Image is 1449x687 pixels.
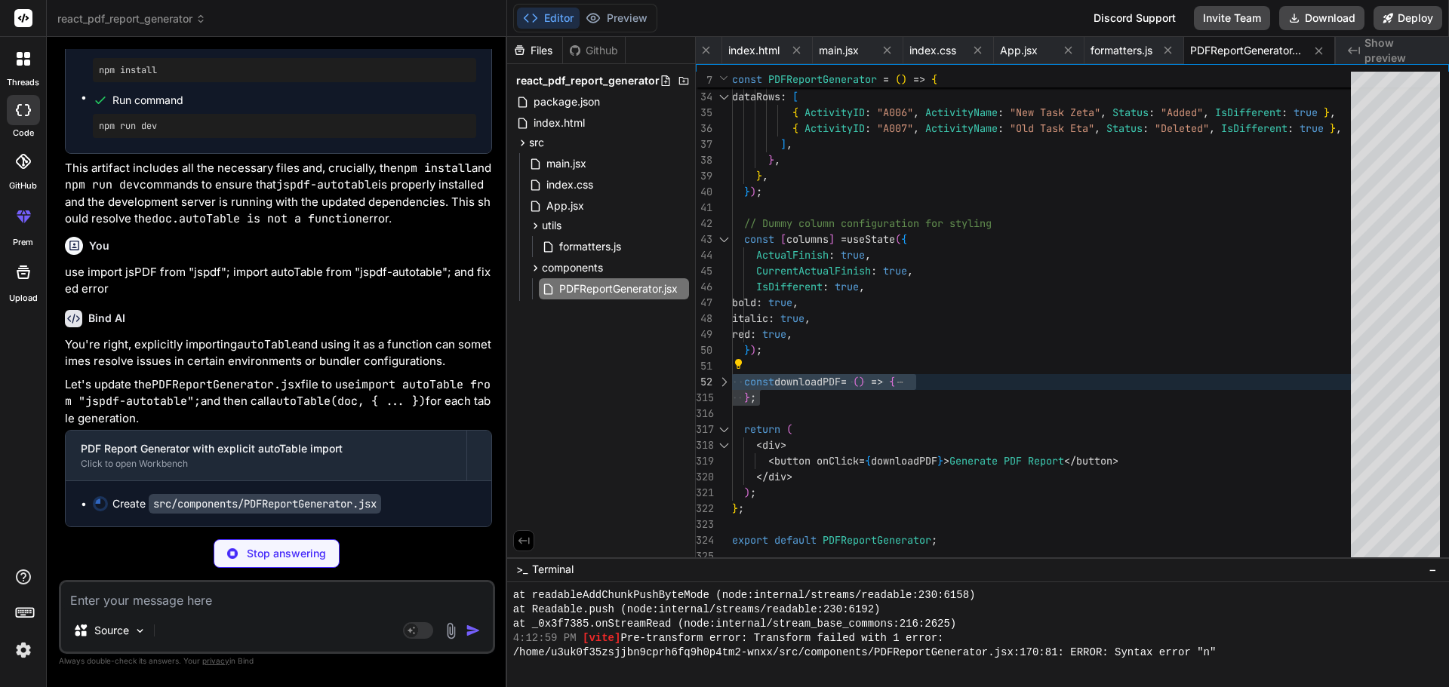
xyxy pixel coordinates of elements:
span: = [841,375,847,388]
span: : [1149,106,1155,119]
span: PDFReportGenerator [768,72,877,86]
div: 41 [696,200,712,216]
span: [ [780,232,786,246]
span: } [744,343,750,357]
div: 320 [696,469,712,485]
span: , [804,311,811,325]
span: utils [542,218,561,233]
span: } [744,391,750,404]
span: main.jsx [545,155,588,173]
span: } [768,153,774,167]
span: , [1100,106,1106,119]
span: ActualFinish [756,248,829,262]
div: 38 [696,152,712,168]
span: , [859,280,865,293]
span: at readableAddChunkPushByteMode (node:internal/streams/readable:230:6158) [513,588,976,603]
label: prem [13,236,33,249]
span: PDFReportGenerator [823,533,931,547]
pre: npm install [99,64,470,76]
div: 52 [696,374,712,390]
span: = [883,72,889,86]
span: ; [931,533,937,547]
span: "Old Task Eta" [1010,121,1094,135]
img: settings [11,637,36,663]
span: downloadPDF [774,375,841,388]
span: // Dummy column configuration for styling [744,216,992,230]
div: 48 [696,311,712,327]
div: 49 [696,327,712,342]
span: div [768,470,786,483]
div: 39 [696,168,712,184]
span: = [859,454,865,468]
span: red [732,327,750,341]
div: 40 [696,184,712,200]
span: , [792,296,798,309]
span: : [750,327,756,341]
span: Status [1106,121,1143,135]
code: src/components/PDFReportGenerator.jsx [149,494,381,514]
span: − [1429,562,1437,577]
label: GitHub [9,179,37,192]
button: PDF Report Generator with explicit autoTable importClick to open Workbench [66,431,466,480]
span: </ [1064,454,1076,468]
span: ; [756,343,762,357]
span: true [768,296,792,309]
p: This artifact includes all the necessary files and, crucially, the and commands to ensure that is... [65,160,492,228]
code: import autoTable from "jspdf-autotable"; [65,377,491,409]
div: Discord Support [1084,6,1185,30]
p: use import jsPDF from "jspdf"; import autoTable from "jspdf-autotable"; and fixed error [65,264,492,298]
span: export [732,533,768,547]
span: index.html [728,43,780,58]
div: Github [563,43,625,58]
div: 51 [696,358,712,374]
span: ) [859,375,865,388]
span: } [732,501,738,515]
span: true [1294,106,1318,119]
span: , [786,137,792,151]
div: 47 [696,295,712,311]
span: ) [750,185,756,198]
span: , [762,169,768,182]
span: downloadPDF [871,454,937,468]
span: { [865,454,871,468]
div: Create [112,496,381,511]
span: "Deleted" [1155,121,1209,135]
div: Click to expand the range. [714,374,734,390]
span: dataRows [732,90,780,103]
span: ; [750,486,756,499]
span: true [835,280,859,293]
div: 318 [696,437,712,453]
span: : [780,90,786,103]
label: code [13,127,34,140]
div: 34 [696,89,712,105]
div: PDF Report Generator with explicit autoTable import [81,441,451,456]
label: threads [7,76,39,89]
div: 35 [696,105,712,121]
button: Invite Team [1194,6,1270,30]
span: ; [750,391,756,404]
span: src [529,135,544,150]
span: : [998,106,1004,119]
span: } [744,185,750,198]
span: : [865,106,871,119]
div: 323 [696,517,712,532]
span: ActivityID [804,121,865,135]
span: } [1330,121,1336,135]
div: Files [507,43,562,58]
div: Click to collapse the range. [714,232,734,247]
div: 321 [696,485,712,501]
span: privacy [202,656,229,665]
span: "Added" [1161,106,1203,119]
span: const [732,72,762,86]
code: npm install [397,161,472,176]
span: formatters.js [1091,43,1152,58]
code: jspdf-autotable [276,177,378,192]
span: true [841,248,865,262]
span: main.jsx [819,43,859,58]
div: 44 [696,247,712,263]
span: react_pdf_report_generator [57,11,206,26]
span: ( [786,422,792,436]
span: Run command [112,93,476,108]
p: Source [94,623,129,638]
div: 50 [696,342,712,358]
